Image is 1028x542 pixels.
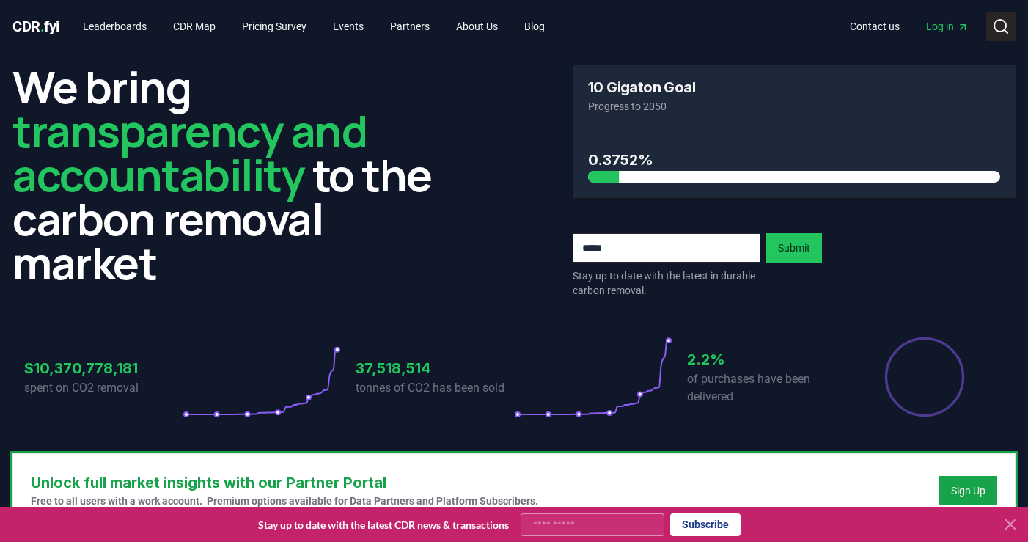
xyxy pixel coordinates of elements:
p: Stay up to date with the latest in durable carbon removal. [573,268,760,298]
a: Blog [513,13,557,40]
h3: 37,518,514 [356,357,514,379]
h3: $10,370,778,181 [24,357,183,379]
a: Contact us [838,13,911,40]
nav: Main [71,13,557,40]
p: of purchases have been delivered [687,370,845,406]
button: Submit [766,233,822,263]
nav: Main [838,13,980,40]
h3: 2.2% [687,348,845,370]
span: . [40,18,45,35]
a: Events [321,13,375,40]
p: Free to all users with a work account. Premium options available for Data Partners and Platform S... [31,494,538,508]
h3: 10 Gigaton Goal [588,80,695,95]
a: Partners [378,13,441,40]
span: CDR fyi [12,18,59,35]
span: Log in [926,19,969,34]
a: Pricing Survey [230,13,318,40]
p: spent on CO2 removal [24,379,183,397]
h2: We bring to the carbon removal market [12,65,455,285]
a: About Us [444,13,510,40]
button: Sign Up [939,476,997,505]
div: Percentage of sales delivered [884,336,966,418]
p: tonnes of CO2 has been sold [356,379,514,397]
h3: Unlock full market insights with our Partner Portal [31,472,538,494]
a: CDR Map [161,13,227,40]
a: CDR.fyi [12,16,59,37]
p: Progress to 2050 [588,99,1000,114]
a: Log in [914,13,980,40]
span: transparency and accountability [12,100,367,205]
h3: 0.3752% [588,149,1000,171]
a: Sign Up [951,483,985,498]
a: Leaderboards [71,13,158,40]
